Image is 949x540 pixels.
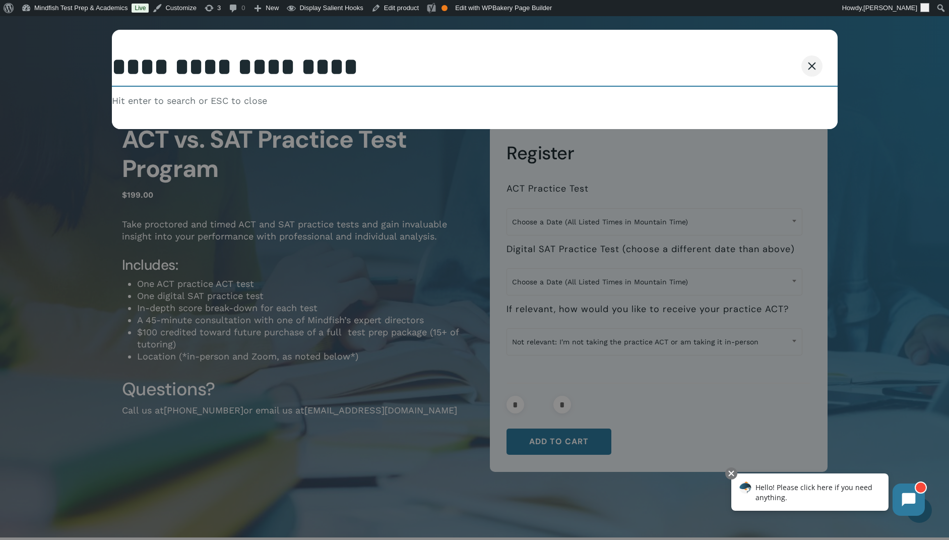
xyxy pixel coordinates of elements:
[122,218,475,256] p: Take proctored and timed ACT and SAT practice tests and gain invaluable insight into your perform...
[507,244,795,255] label: Digital SAT Practice Test (choose a different date than above)
[122,404,475,430] p: Call us at or email us at
[112,48,838,87] input: Search
[137,350,475,363] li: Location (*in-person and Zoom, as noted below*)
[507,268,802,295] span: Choose a Date (All Listed Times in Mountain Time)
[507,328,802,355] span: Not relevant: I'm not taking the practice ACT or am taking it in-person
[507,142,810,165] h3: Register
[132,4,149,13] a: Live
[507,304,789,315] label: If relevant, how would you like to receive your practice ACT?
[164,405,243,415] a: [PHONE_NUMBER]
[441,5,448,11] div: OK
[304,405,457,415] a: [EMAIL_ADDRESS][DOMAIN_NAME]
[507,211,802,232] span: Choose a Date (All Listed Times in Mountain Time)
[112,95,267,107] span: Hit enter to search or ESC to close
[137,326,475,350] li: $100 credited toward future purchase of a full test prep package (15+ of tutoring)
[721,465,935,526] iframe: Chatbot
[527,396,550,413] input: Product quantity
[863,4,917,12] span: [PERSON_NAME]
[137,278,475,290] li: One ACT practice ACT test
[507,271,802,292] span: Choose a Date (All Listed Times in Mountain Time)
[122,256,475,274] h4: Includes:
[122,190,153,200] bdi: 199.00
[137,290,475,302] li: One digital SAT practice test
[122,190,127,200] span: $
[507,208,802,235] span: Choose a Date (All Listed Times in Mountain Time)
[137,314,475,326] li: A 45-minute consultation with one of Mindfish’s expert directors
[122,125,475,184] h1: ACT vs. SAT Practice Test Program
[507,331,802,352] span: Not relevant: I'm not taking the practice ACT or am taking it in-person
[507,429,611,455] button: Add to cart
[137,302,475,314] li: In-depth score break-down for each test
[507,183,589,195] label: ACT Practice Test
[122,378,475,401] h3: Questions?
